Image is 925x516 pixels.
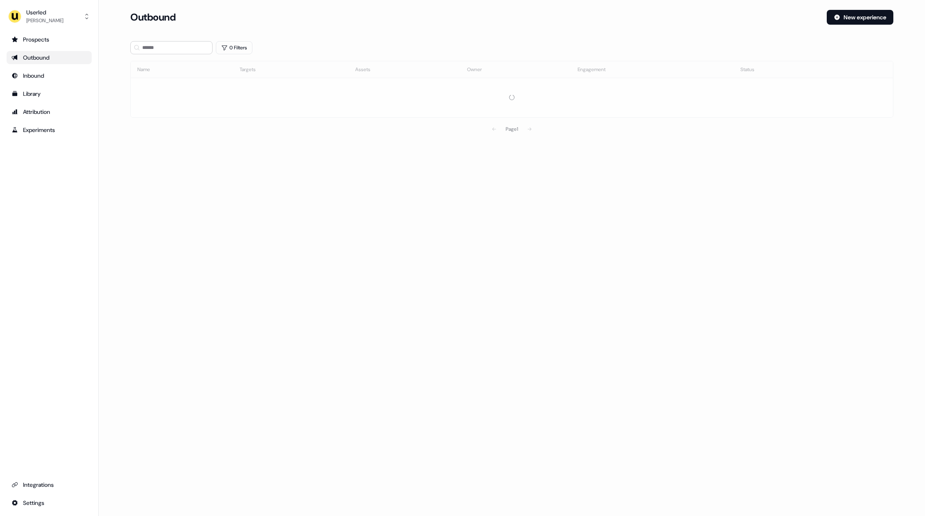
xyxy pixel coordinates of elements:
div: Integrations [12,481,87,489]
a: Go to templates [7,87,92,100]
div: Userled [26,8,63,16]
div: Settings [12,499,87,507]
button: 0 Filters [216,41,252,54]
a: Go to Inbound [7,69,92,82]
div: [PERSON_NAME] [26,16,63,25]
div: Outbound [12,53,87,62]
a: Go to prospects [7,33,92,46]
div: Prospects [12,35,87,44]
a: Go to attribution [7,105,92,118]
div: Experiments [12,126,87,134]
button: Userled[PERSON_NAME] [7,7,92,26]
div: Inbound [12,72,87,80]
a: Go to integrations [7,478,92,491]
a: Go to integrations [7,496,92,509]
a: Go to experiments [7,123,92,137]
button: New experience [827,10,893,25]
div: Library [12,90,87,98]
h3: Outbound [130,11,176,23]
div: Attribution [12,108,87,116]
a: Go to outbound experience [7,51,92,64]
